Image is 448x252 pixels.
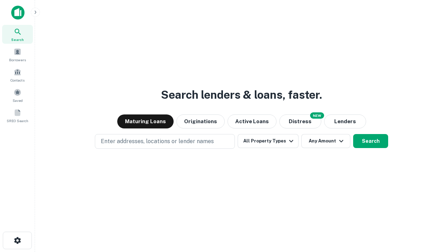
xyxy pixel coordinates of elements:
[9,57,26,63] span: Borrowers
[2,65,33,84] a: Contacts
[101,137,214,146] p: Enter addresses, locations or lender names
[324,114,366,128] button: Lenders
[353,134,388,148] button: Search
[11,6,24,20] img: capitalize-icon.png
[2,106,33,125] a: SREO Search
[117,114,174,128] button: Maturing Loans
[279,114,321,128] button: Search distressed loans with lien and other non-mortgage details.
[176,114,225,128] button: Originations
[13,98,23,103] span: Saved
[413,196,448,230] iframe: Chat Widget
[238,134,299,148] button: All Property Types
[2,25,33,44] a: Search
[301,134,350,148] button: Any Amount
[161,86,322,103] h3: Search lenders & loans, faster.
[227,114,276,128] button: Active Loans
[2,86,33,105] a: Saved
[2,45,33,64] a: Borrowers
[7,118,28,124] span: SREO Search
[11,37,24,42] span: Search
[95,134,235,149] button: Enter addresses, locations or lender names
[310,112,324,119] div: NEW
[10,77,24,83] span: Contacts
